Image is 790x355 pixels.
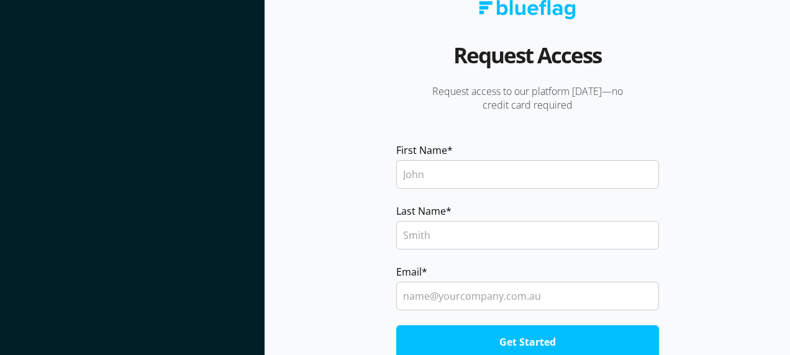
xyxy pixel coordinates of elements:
span: Email [396,264,422,279]
input: Smith [396,221,659,249]
p: Request access to our platform [DATE]—no credit card required [396,84,659,112]
h2: Request Access [453,38,601,84]
span: Last Name [396,204,446,218]
input: name@yourcompany.com.au [396,282,659,310]
span: First Name [396,143,447,158]
input: John [396,160,659,189]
